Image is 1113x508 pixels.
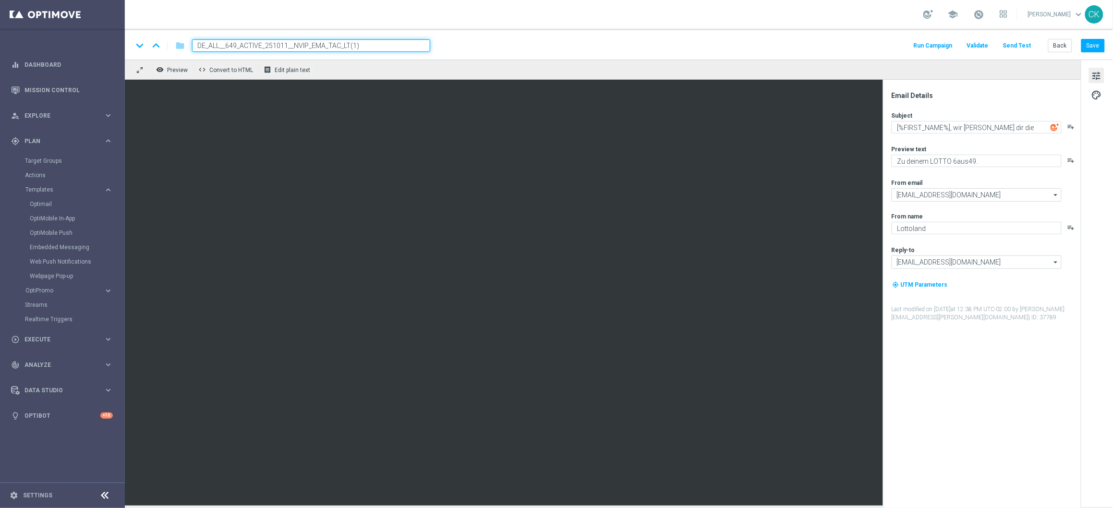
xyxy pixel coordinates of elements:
[1091,70,1102,82] span: tune
[11,137,104,145] div: Plan
[11,387,113,394] button: Data Studio keyboard_arrow_right
[30,258,100,266] a: Web Push Notifications
[11,411,20,420] i: lightbulb
[11,361,104,369] div: Analyze
[1067,157,1075,164] button: playlist_add
[30,200,100,208] a: Optimail
[1081,39,1105,52] button: Save
[104,360,113,369] i: keyboard_arrow_right
[196,63,257,76] button: code Convert to HTML
[30,269,124,283] div: Webpage Pop-up
[1067,123,1075,131] button: playlist_add
[11,412,113,420] button: lightbulb Optibot +10
[25,168,124,182] div: Actions
[25,186,113,194] button: Templates keyboard_arrow_right
[25,288,94,293] span: OptiPromo
[11,403,113,428] div: Optibot
[1029,314,1057,321] span: | ID: 37789
[11,52,113,77] div: Dashboard
[25,182,124,283] div: Templates
[30,240,124,254] div: Embedded Messaging
[100,412,113,419] div: +10
[1051,123,1059,132] img: optiGenie.svg
[11,112,113,120] button: person_search Explore keyboard_arrow_right
[11,111,104,120] div: Explore
[892,255,1062,269] input: Select
[11,336,113,343] button: play_circle_outline Execute keyboard_arrow_right
[11,386,104,395] div: Data Studio
[1052,189,1061,201] i: arrow_drop_down
[174,38,186,53] button: folder
[892,112,913,120] label: Subject
[11,335,20,344] i: play_circle_outline
[892,246,915,254] label: Reply-to
[25,187,94,193] span: Templates
[30,226,124,240] div: OptiMobile Push
[1067,224,1075,231] button: playlist_add
[25,288,104,293] div: OptiPromo
[966,39,990,52] button: Validate
[24,337,104,342] span: Execute
[30,211,124,226] div: OptiMobile In-App
[30,215,100,222] a: OptiMobile In-App
[11,61,113,69] button: equalizer Dashboard
[892,213,923,220] label: From name
[30,254,124,269] div: Web Push Notifications
[25,298,124,312] div: Streams
[1002,39,1033,52] button: Send Test
[261,63,315,76] button: receipt Edit plain text
[11,137,20,145] i: gps_fixed
[25,171,100,179] a: Actions
[25,187,104,193] div: Templates
[892,145,927,153] label: Preview text
[1085,5,1103,24] div: CK
[11,86,113,94] button: Mission Control
[156,66,164,73] i: remove_red_eye
[104,286,113,295] i: keyboard_arrow_right
[967,42,989,49] span: Validate
[30,229,100,237] a: OptiMobile Push
[893,281,899,288] i: my_location
[209,67,253,73] span: Convert to HTML
[149,38,163,53] i: keyboard_arrow_up
[30,197,124,211] div: Optimail
[912,39,954,52] button: Run Campaign
[154,63,192,76] button: remove_red_eye Preview
[948,9,958,20] span: school
[25,315,100,323] a: Realtime Triggers
[25,287,113,294] button: OptiPromo keyboard_arrow_right
[25,154,124,168] div: Target Groups
[1027,7,1085,22] a: [PERSON_NAME]keyboard_arrow_down
[24,52,113,77] a: Dashboard
[11,335,104,344] div: Execute
[24,113,104,119] span: Explore
[892,179,923,187] label: From email
[25,312,124,327] div: Realtime Triggers
[24,387,104,393] span: Data Studio
[24,77,113,103] a: Mission Control
[901,281,948,288] span: UTM Parameters
[11,137,113,145] button: gps_fixed Plan keyboard_arrow_right
[167,67,188,73] span: Preview
[24,138,104,144] span: Plan
[24,403,100,428] a: Optibot
[104,386,113,395] i: keyboard_arrow_right
[1089,68,1104,83] button: tune
[104,136,113,145] i: keyboard_arrow_right
[1091,89,1102,101] span: palette
[175,40,185,51] i: folder
[1089,87,1104,102] button: palette
[23,493,52,498] a: Settings
[104,335,113,344] i: keyboard_arrow_right
[11,361,20,369] i: track_changes
[24,362,104,368] span: Analyze
[11,361,113,369] button: track_changes Analyze keyboard_arrow_right
[11,111,20,120] i: person_search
